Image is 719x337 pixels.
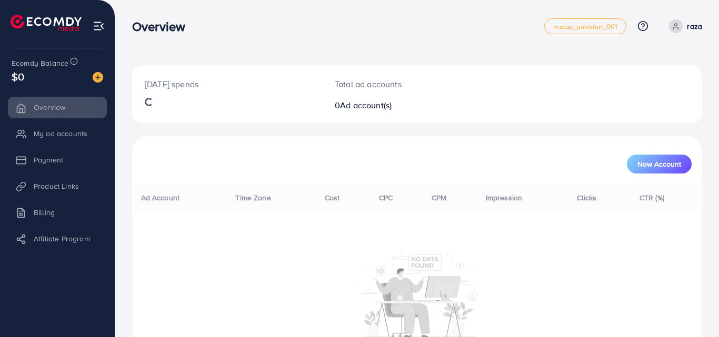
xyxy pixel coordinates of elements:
[340,99,392,111] span: Ad account(s)
[145,78,309,90] p: [DATE] spends
[544,18,626,34] a: metap_pakistan_001
[335,78,452,90] p: Total ad accounts
[93,72,103,83] img: image
[335,100,452,110] h2: 0
[687,20,702,33] p: raza
[12,58,68,68] span: Ecomdy Balance
[637,160,681,168] span: New Account
[12,69,24,84] span: $0
[11,15,82,31] img: logo
[132,19,194,34] h3: Overview
[93,20,105,32] img: menu
[627,155,692,173] button: New Account
[665,19,702,33] a: raza
[553,23,617,30] span: metap_pakistan_001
